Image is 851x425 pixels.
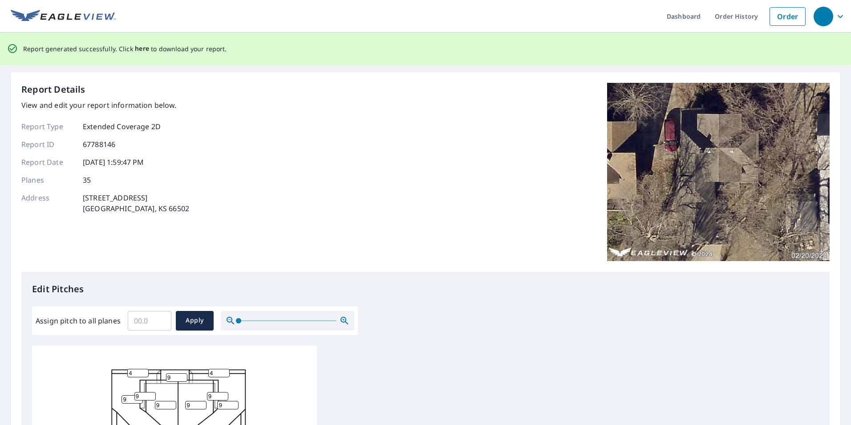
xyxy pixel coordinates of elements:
[21,83,85,96] p: Report Details
[770,7,806,26] a: Order
[21,192,75,214] p: Address
[83,175,91,185] p: 35
[83,121,161,132] p: Extended Coverage 2D
[11,10,116,23] img: EV Logo
[183,315,207,326] span: Apply
[36,315,121,326] label: Assign pitch to all planes
[21,157,75,168] p: Report Date
[21,139,75,150] p: Report ID
[83,192,189,214] p: [STREET_ADDRESS] [GEOGRAPHIC_DATA], KS 66502
[607,83,830,261] img: Top image
[83,157,144,168] p: [DATE] 1:59:47 PM
[83,139,115,150] p: 67788146
[21,175,75,185] p: Planes
[32,282,819,296] p: Edit Pitches
[176,311,214,331] button: Apply
[23,43,227,54] p: Report generated successfully. Click to download your report.
[21,121,75,132] p: Report Type
[21,100,189,110] p: View and edit your report information below.
[135,43,150,54] button: here
[128,308,171,333] input: 00.0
